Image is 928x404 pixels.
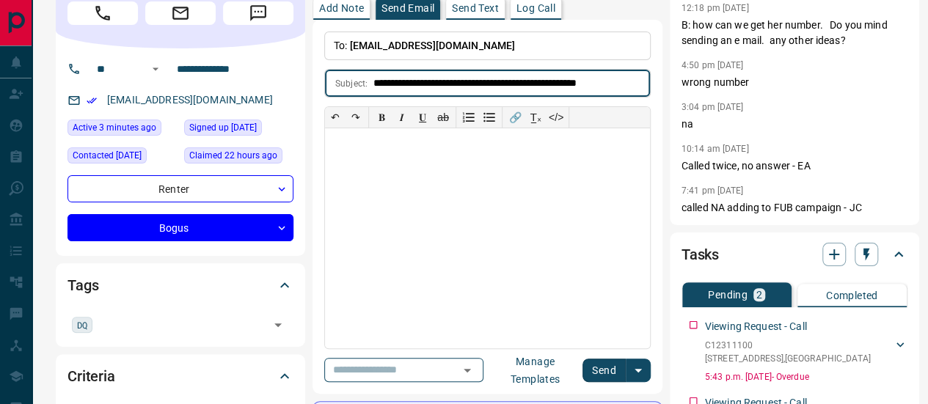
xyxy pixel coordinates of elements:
[419,111,426,123] span: 𝐔
[67,359,293,394] div: Criteria
[682,3,749,13] p: 12:18 pm [DATE]
[525,107,546,128] button: T̲ₓ
[705,336,907,368] div: C12311100[STREET_ADDRESS],[GEOGRAPHIC_DATA]
[505,107,525,128] button: 🔗
[392,107,412,128] button: 𝑰
[705,319,807,334] p: Viewing Request - Call
[147,60,164,78] button: Open
[516,3,555,13] p: Log Call
[67,1,138,25] span: Call
[346,107,366,128] button: ↷
[73,148,142,163] span: Contacted [DATE]
[223,1,293,25] span: Message
[682,200,907,216] p: called NA adding to FUB campaign - JC
[682,243,719,266] h2: Tasks
[184,147,293,168] div: Mon Aug 11 2025
[335,77,368,90] p: Subject:
[67,214,293,241] div: Bogus
[268,315,288,335] button: Open
[189,120,257,135] span: Signed up [DATE]
[826,290,878,301] p: Completed
[582,359,626,382] button: Send
[546,107,566,128] button: </>
[682,117,907,132] p: na
[145,1,216,25] span: Email
[381,3,434,13] p: Send Email
[67,273,98,297] h2: Tags
[705,339,871,352] p: C12311100
[708,290,748,300] p: Pending
[319,3,364,13] p: Add Note
[67,268,293,303] div: Tags
[458,107,479,128] button: Numbered list
[433,107,453,128] button: ab
[452,3,499,13] p: Send Text
[189,148,277,163] span: Claimed 22 hours ago
[184,120,293,140] div: Thu Jun 19 2025
[756,290,762,300] p: 2
[682,158,907,174] p: Called twice, no answer - EA
[437,111,449,123] s: ab
[682,75,907,90] p: wrong number
[77,317,87,332] span: DQ
[682,237,907,272] div: Tasks
[67,364,115,388] h2: Criteria
[682,144,749,154] p: 10:14 am [DATE]
[479,107,500,128] button: Bullet list
[488,359,582,382] button: Manage Templates
[705,370,907,383] p: 5:43 p.m. [DATE] - Overdue
[682,18,907,48] p: B: how can we get her number. Do you mind sending an e mail. any other ideas?
[682,186,744,196] p: 7:41 pm [DATE]
[457,360,478,381] button: Open
[371,107,392,128] button: 𝐁
[87,95,97,106] svg: Email Verified
[67,175,293,202] div: Renter
[705,352,871,365] p: [STREET_ADDRESS] , [GEOGRAPHIC_DATA]
[350,40,516,51] span: [EMAIL_ADDRESS][DOMAIN_NAME]
[67,147,177,168] div: Thu Jun 19 2025
[73,120,156,135] span: Active 3 minutes ago
[67,120,177,140] div: Tue Aug 12 2025
[324,32,651,60] p: To:
[325,107,346,128] button: ↶
[682,60,744,70] p: 4:50 pm [DATE]
[582,359,651,382] div: split button
[412,107,433,128] button: 𝐔
[107,94,273,106] a: [EMAIL_ADDRESS][DOMAIN_NAME]
[682,102,744,112] p: 3:04 pm [DATE]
